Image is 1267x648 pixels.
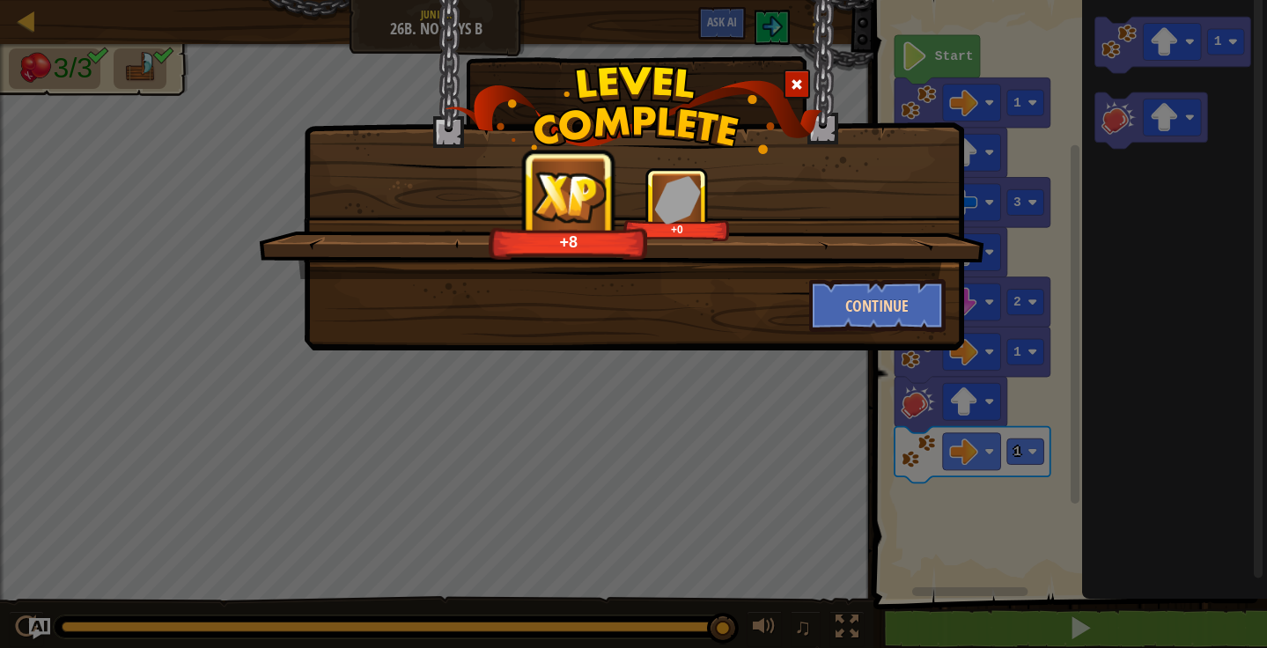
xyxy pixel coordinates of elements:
[445,65,822,154] img: level_complete.png
[494,232,644,252] div: +8
[809,279,946,332] button: Continue
[627,223,726,236] div: +0
[655,175,701,224] img: reward_icon_gems.png
[530,169,608,224] img: reward_icon_xp.png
